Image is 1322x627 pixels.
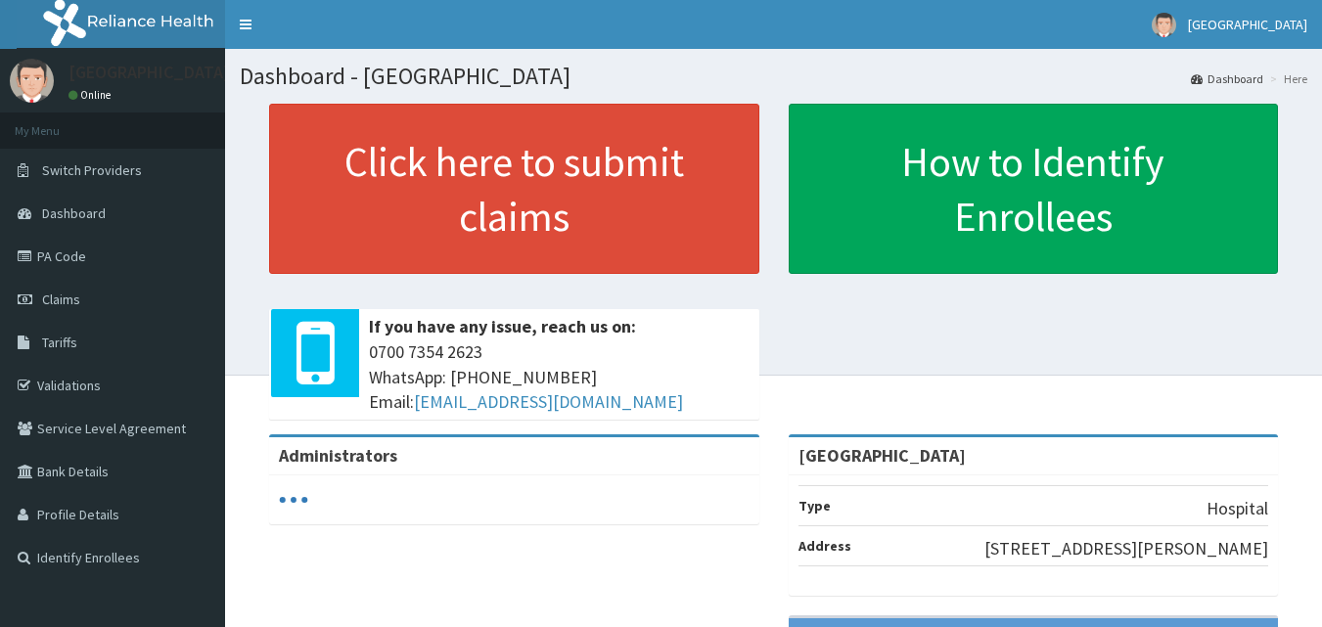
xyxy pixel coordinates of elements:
[369,315,636,337] b: If you have any issue, reach us on:
[414,390,683,413] a: [EMAIL_ADDRESS][DOMAIN_NAME]
[68,88,115,102] a: Online
[1152,13,1176,37] img: User Image
[279,444,397,467] b: Administrators
[1191,70,1263,87] a: Dashboard
[269,104,759,274] a: Click here to submit claims
[240,64,1307,89] h1: Dashboard - [GEOGRAPHIC_DATA]
[984,536,1268,561] p: [STREET_ADDRESS][PERSON_NAME]
[1265,70,1307,87] li: Here
[369,339,750,415] span: 0700 7354 2623 WhatsApp: [PHONE_NUMBER] Email:
[68,64,230,81] p: [GEOGRAPHIC_DATA]
[798,444,966,467] strong: [GEOGRAPHIC_DATA]
[10,59,54,103] img: User Image
[42,291,80,308] span: Claims
[42,204,106,222] span: Dashboard
[1207,496,1268,521] p: Hospital
[789,104,1279,274] a: How to Identify Enrollees
[798,497,831,515] b: Type
[279,485,308,515] svg: audio-loading
[42,334,77,351] span: Tariffs
[1188,16,1307,33] span: [GEOGRAPHIC_DATA]
[42,161,142,179] span: Switch Providers
[798,537,851,555] b: Address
